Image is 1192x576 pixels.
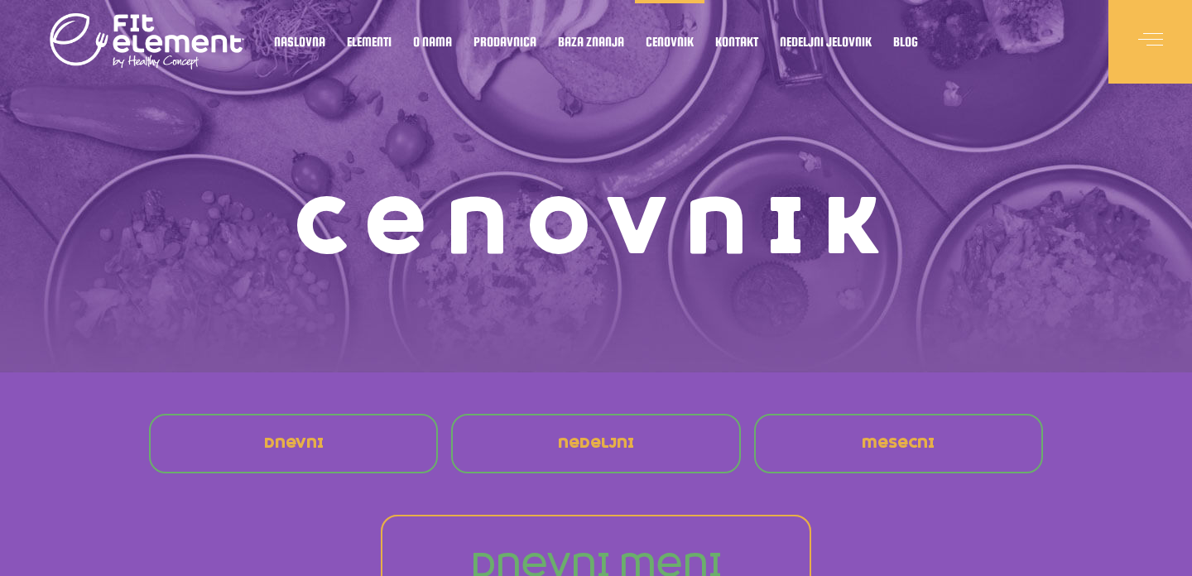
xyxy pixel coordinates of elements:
[715,37,758,46] span: Kontakt
[893,37,918,46] span: Blog
[141,190,1051,265] h1: Cenovnik
[264,437,324,450] span: Dnevni
[646,37,694,46] span: Cenovnik
[558,37,624,46] span: Baza znanja
[862,437,935,450] span: mesecni
[50,8,244,74] img: logo light
[848,424,948,463] a: mesecni
[558,437,634,450] span: nedeljni
[780,37,872,46] span: Nedeljni jelovnik
[251,424,337,463] a: Dnevni
[347,37,392,46] span: Elementi
[274,37,325,46] span: Naslovna
[545,424,647,463] a: nedeljni
[413,37,452,46] span: O nama
[473,37,536,46] span: Prodavnica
